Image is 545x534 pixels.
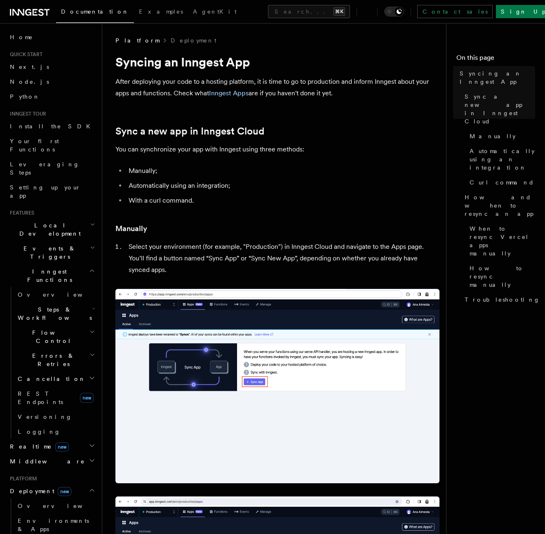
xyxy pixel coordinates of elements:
[334,7,345,16] kbd: ⌘K
[465,193,535,218] span: How and when to resync an app
[7,180,97,203] a: Setting up your app
[466,175,535,190] a: Curl command
[7,119,97,134] a: Install the SDK
[7,287,97,439] div: Inngest Functions
[55,442,69,451] span: new
[14,305,92,322] span: Steps & Workflows
[7,484,97,499] button: Deploymentnew
[466,261,535,292] a: How to resync manually
[14,352,89,368] span: Errors & Retries
[14,302,97,325] button: Steps & Workflows
[188,2,242,22] a: AgentKit
[126,180,439,191] li: Automatically using an integration;
[470,178,534,187] span: Curl command
[470,264,535,289] span: How to resync manually
[193,8,237,15] span: AgentKit
[7,267,89,284] span: Inngest Functions
[7,264,97,287] button: Inngest Functions
[115,54,439,69] h1: Syncing an Inngest App
[126,241,439,276] li: Select your environment (for example, "Production") in Inngest Cloud and navigate to the Apps pag...
[139,8,183,15] span: Examples
[7,454,97,469] button: Middleware
[18,390,63,405] span: REST Endpoints
[14,424,97,439] a: Logging
[456,53,535,66] h4: On this page
[115,144,439,155] p: You can synchronize your app with Inngest using three methods:
[7,241,97,264] button: Events & Triggers
[470,147,535,172] span: Automatically using an integration
[7,487,71,495] span: Deployment
[465,295,540,304] span: Troubleshooting
[456,66,535,89] a: Syncing an Inngest App
[461,89,535,129] a: Sync a new app in Inngest Cloud
[466,129,535,144] a: Manually
[18,413,72,420] span: Versioning
[14,409,97,424] a: Versioning
[7,51,42,58] span: Quick start
[7,30,97,45] a: Home
[460,69,535,86] span: Syncing an Inngest App
[115,125,264,137] a: Sync a new app in Inngest Cloud
[7,439,97,454] button: Realtimenew
[7,111,46,117] span: Inngest tour
[465,92,535,125] span: Sync a new app in Inngest Cloud
[7,221,90,238] span: Local Development
[61,8,129,15] span: Documentation
[18,291,103,298] span: Overview
[14,499,97,513] a: Overview
[466,144,535,175] a: Automatically using an integration
[14,325,97,348] button: Flow Control
[470,224,535,258] span: When to resync Vercel apps manually
[268,5,350,18] button: Search...⌘K
[384,7,404,17] button: Toggle dark mode
[10,138,59,153] span: Your first Functions
[14,371,97,386] button: Cancellation
[126,195,439,206] li: With a curl command.
[209,89,249,97] a: Inngest Apps
[18,517,89,532] span: Environments & Apps
[80,393,94,403] span: new
[7,442,69,451] span: Realtime
[10,33,33,41] span: Home
[7,59,97,74] a: Next.js
[7,218,97,241] button: Local Development
[18,503,103,509] span: Overview
[58,487,71,496] span: new
[466,221,535,261] a: When to resync Vercel apps manually
[56,2,134,23] a: Documentation
[7,210,34,216] span: Features
[417,5,493,18] a: Contact sales
[7,89,97,104] a: Python
[115,76,439,99] p: After deploying your code to a hosting platform, it is time to go to production and inform Innges...
[7,74,97,89] a: Node.js
[10,78,49,85] span: Node.js
[461,292,535,307] a: Troubleshooting
[115,36,159,45] span: Platform
[7,475,37,482] span: Platform
[14,328,89,345] span: Flow Control
[10,123,95,130] span: Install the SDK
[18,428,61,435] span: Logging
[7,134,97,157] a: Your first Functions
[470,132,516,140] span: Manually
[10,161,80,176] span: Leveraging Steps
[7,457,85,465] span: Middleware
[10,184,81,199] span: Setting up your app
[115,289,439,483] img: Inngest Cloud screen with sync App button when you have no apps synced yet
[14,348,97,371] button: Errors & Retries
[126,165,439,177] li: Manually;
[14,287,97,302] a: Overview
[115,223,147,234] a: Manually
[461,190,535,221] a: How and when to resync an app
[14,386,97,409] a: REST Endpointsnew
[14,375,86,383] span: Cancellation
[10,64,49,70] span: Next.js
[7,244,90,261] span: Events & Triggers
[7,157,97,180] a: Leveraging Steps
[134,2,188,22] a: Examples
[171,36,216,45] a: Deployment
[10,93,40,100] span: Python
